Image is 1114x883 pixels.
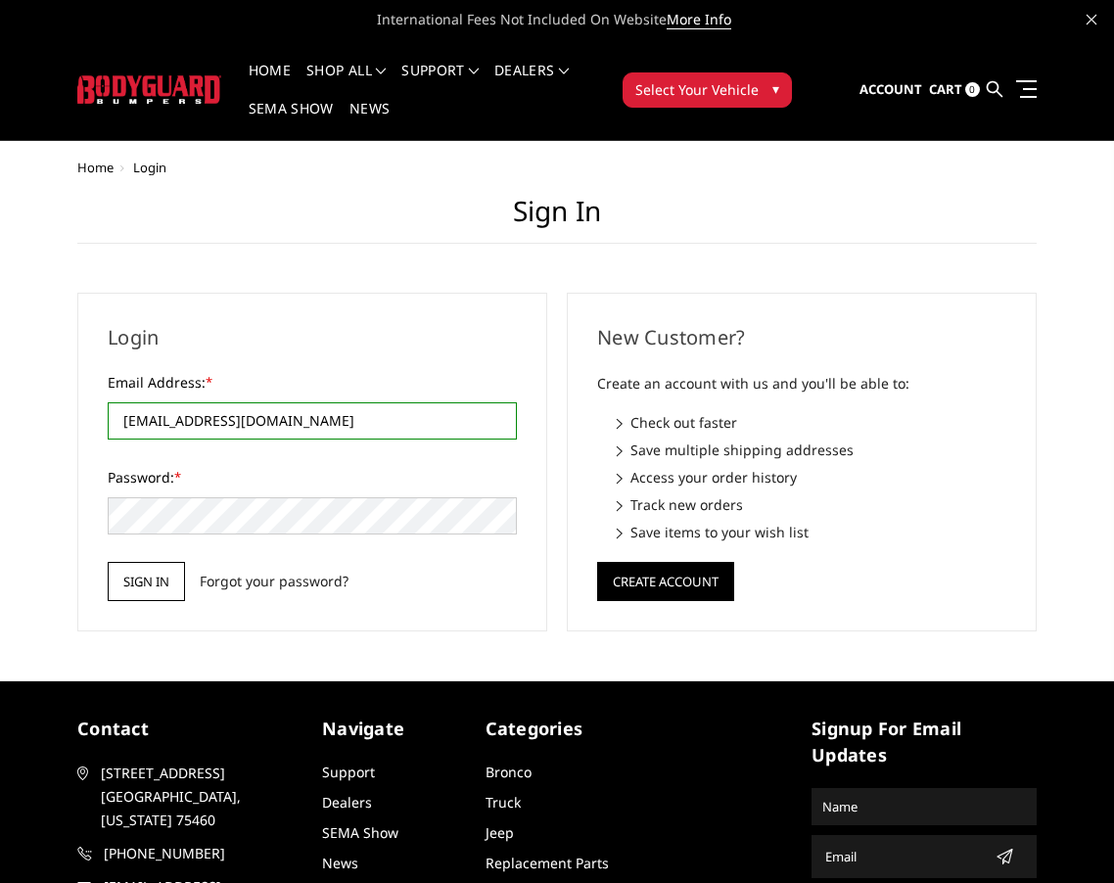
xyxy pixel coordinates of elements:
[617,440,1006,460] li: Save multiple shipping addresses
[965,82,980,97] span: 0
[597,570,734,588] a: Create Account
[617,522,1006,542] li: Save items to your wish list
[249,102,334,140] a: SEMA Show
[77,842,302,865] a: [PHONE_NUMBER]
[486,763,532,781] a: Bronco
[859,80,922,98] span: Account
[812,716,1037,768] h5: signup for email updates
[929,64,980,116] a: Cart 0
[814,791,1034,822] input: Name
[322,763,375,781] a: Support
[859,64,922,116] a: Account
[617,494,1006,515] li: Track new orders
[133,159,166,176] span: Login
[200,571,348,591] a: Forgot your password?
[617,412,1006,433] li: Check out faster
[597,372,1006,395] p: Create an account with us and you'll be able to:
[597,562,734,601] button: Create Account
[623,72,792,108] button: Select Your Vehicle
[322,793,372,812] a: Dealers
[77,75,221,104] img: BODYGUARD BUMPERS
[486,823,514,842] a: Jeep
[617,467,1006,488] li: Access your order history
[108,467,517,488] label: Password:
[667,10,731,29] a: More Info
[929,80,962,98] span: Cart
[108,323,517,352] h2: Login
[486,854,609,872] a: Replacement Parts
[77,716,302,742] h5: contact
[635,79,759,100] span: Select Your Vehicle
[108,562,185,601] input: Sign in
[108,372,517,393] label: Email Address:
[306,64,386,102] a: shop all
[486,716,629,742] h5: Categories
[249,64,291,102] a: Home
[817,841,988,872] input: Email
[322,854,358,872] a: News
[772,78,779,99] span: ▾
[322,823,398,842] a: SEMA Show
[401,64,479,102] a: Support
[349,102,390,140] a: News
[77,195,1037,244] h1: Sign in
[77,159,114,176] a: Home
[101,762,299,832] span: [STREET_ADDRESS] [GEOGRAPHIC_DATA], [US_STATE] 75460
[322,716,466,742] h5: Navigate
[486,793,521,812] a: Truck
[494,64,569,102] a: Dealers
[597,323,1006,352] h2: New Customer?
[104,842,302,865] span: [PHONE_NUMBER]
